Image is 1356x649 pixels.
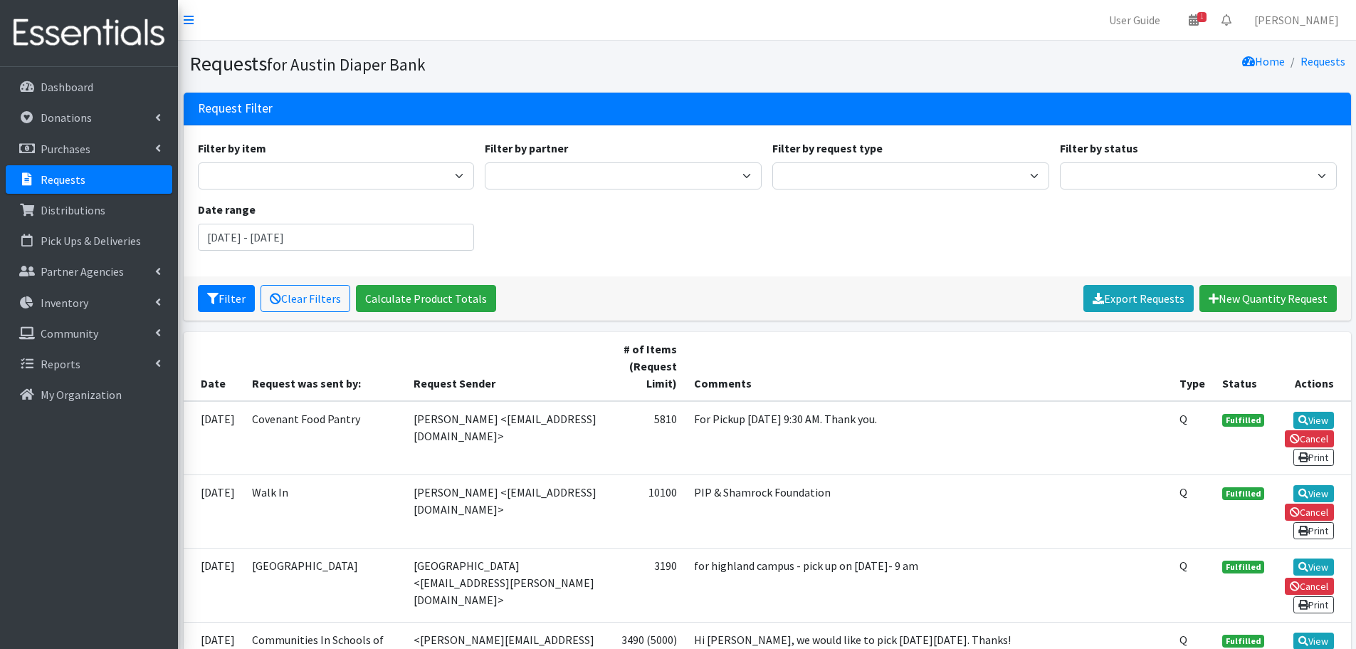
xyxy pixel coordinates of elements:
p: Purchases [41,142,90,156]
span: 1 [1197,12,1207,22]
p: Dashboard [41,80,93,94]
p: My Organization [41,388,122,402]
p: Distributions [41,203,105,217]
a: Community [6,319,172,348]
td: 3190 [609,549,685,622]
th: # of Items (Request Limit) [609,332,685,401]
td: [DATE] [184,474,243,548]
a: Inventory [6,289,172,317]
a: Calculate Product Totals [356,285,496,312]
p: Donations [41,110,92,125]
a: Purchases [6,135,172,163]
a: View [1293,485,1334,502]
th: Comments [685,332,1171,401]
label: Date range [198,201,256,218]
td: [DATE] [184,401,243,475]
label: Filter by status [1060,140,1138,157]
h3: Request Filter [198,101,273,116]
label: Filter by request type [772,140,883,157]
a: Requests [1300,54,1345,68]
h1: Requests [189,51,762,76]
a: Home [1242,54,1285,68]
abbr: Quantity [1179,559,1187,573]
span: Fulfilled [1222,635,1265,648]
input: January 1, 2011 - December 31, 2011 [198,224,475,251]
p: Community [41,326,98,341]
td: [GEOGRAPHIC_DATA] <[EMAIL_ADDRESS][PERSON_NAME][DOMAIN_NAME]> [405,549,608,622]
th: Request was sent by: [243,332,406,401]
a: Export Requests [1083,285,1194,312]
a: My Organization [6,380,172,409]
p: Requests [41,172,85,187]
a: Print [1293,522,1334,539]
abbr: Quantity [1179,633,1187,647]
label: Filter by item [198,140,266,157]
a: 1 [1177,6,1210,34]
abbr: Quantity [1179,485,1187,499]
td: [PERSON_NAME] <[EMAIL_ADDRESS][DOMAIN_NAME]> [405,474,608,548]
abbr: Quantity [1179,412,1187,426]
p: Partner Agencies [41,264,124,279]
a: Dashboard [6,73,172,101]
a: New Quantity Request [1199,285,1337,312]
th: Date [184,332,243,401]
p: Pick Ups & Deliveries [41,234,141,248]
a: Print [1293,596,1334,613]
a: Reports [6,350,172,378]
a: Donations [6,103,172,132]
td: for highland campus - pick up on [DATE]- 9 am [685,549,1171,622]
a: View [1293,412,1334,429]
small: for Austin Diaper Bank [267,54,426,75]
td: [PERSON_NAME] <[EMAIL_ADDRESS][DOMAIN_NAME]> [405,401,608,475]
a: Pick Ups & Deliveries [6,227,172,255]
label: Filter by partner [485,140,568,157]
th: Status [1214,332,1273,401]
a: User Guide [1098,6,1172,34]
td: Walk In [243,474,406,548]
a: Partner Agencies [6,257,172,286]
td: 5810 [609,401,685,475]
td: PIP & Shamrock Foundation [685,474,1171,548]
img: HumanEssentials [6,9,172,57]
a: Distributions [6,196,172,224]
a: Requests [6,165,172,194]
td: 10100 [609,474,685,548]
span: Fulfilled [1222,414,1265,427]
a: Clear Filters [261,285,350,312]
td: [DATE] [184,549,243,622]
th: Request Sender [405,332,608,401]
a: Cancel [1285,578,1334,595]
a: Cancel [1285,430,1334,447]
td: Covenant Food Pantry [243,401,406,475]
a: Print [1293,449,1334,466]
td: For Pickup [DATE] 9:30 AM. Thank you. [685,401,1171,475]
p: Reports [41,357,80,371]
th: Type [1171,332,1214,401]
th: Actions [1273,332,1350,401]
span: Fulfilled [1222,561,1265,573]
button: Filter [198,285,255,312]
a: View [1293,559,1334,576]
a: Cancel [1285,504,1334,521]
p: Inventory [41,296,88,310]
a: [PERSON_NAME] [1243,6,1350,34]
span: Fulfilled [1222,487,1265,500]
td: [GEOGRAPHIC_DATA] [243,549,406,622]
